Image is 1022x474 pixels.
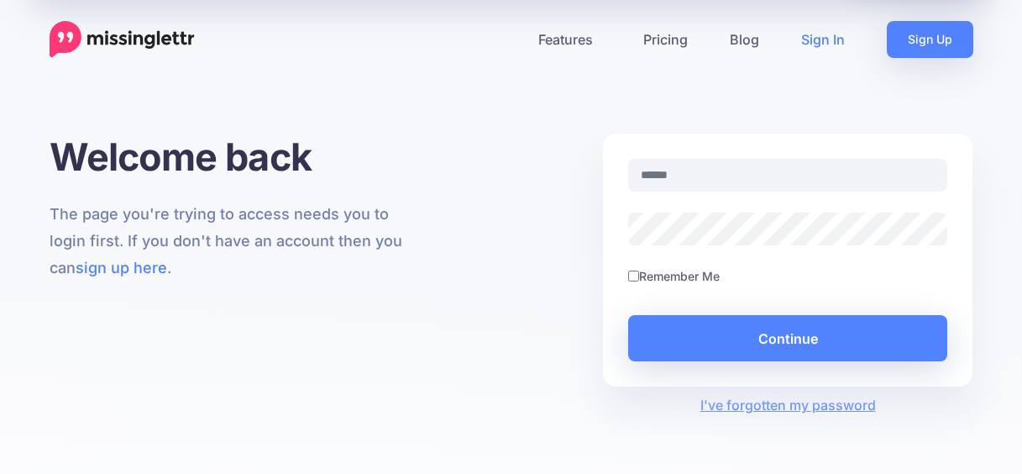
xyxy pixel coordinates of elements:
a: Blog [709,21,780,58]
button: Continue [628,315,948,361]
a: Pricing [622,21,709,58]
a: Sign In [780,21,866,58]
a: Features [517,21,622,58]
a: Sign Up [887,21,973,58]
h1: Welcome back [50,134,420,180]
p: The page you're trying to access needs you to login first. If you don't have an account then you ... [50,201,420,282]
a: I've forgotten my password [700,397,876,413]
label: Remember Me [639,266,720,286]
a: sign up here [76,259,167,276]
